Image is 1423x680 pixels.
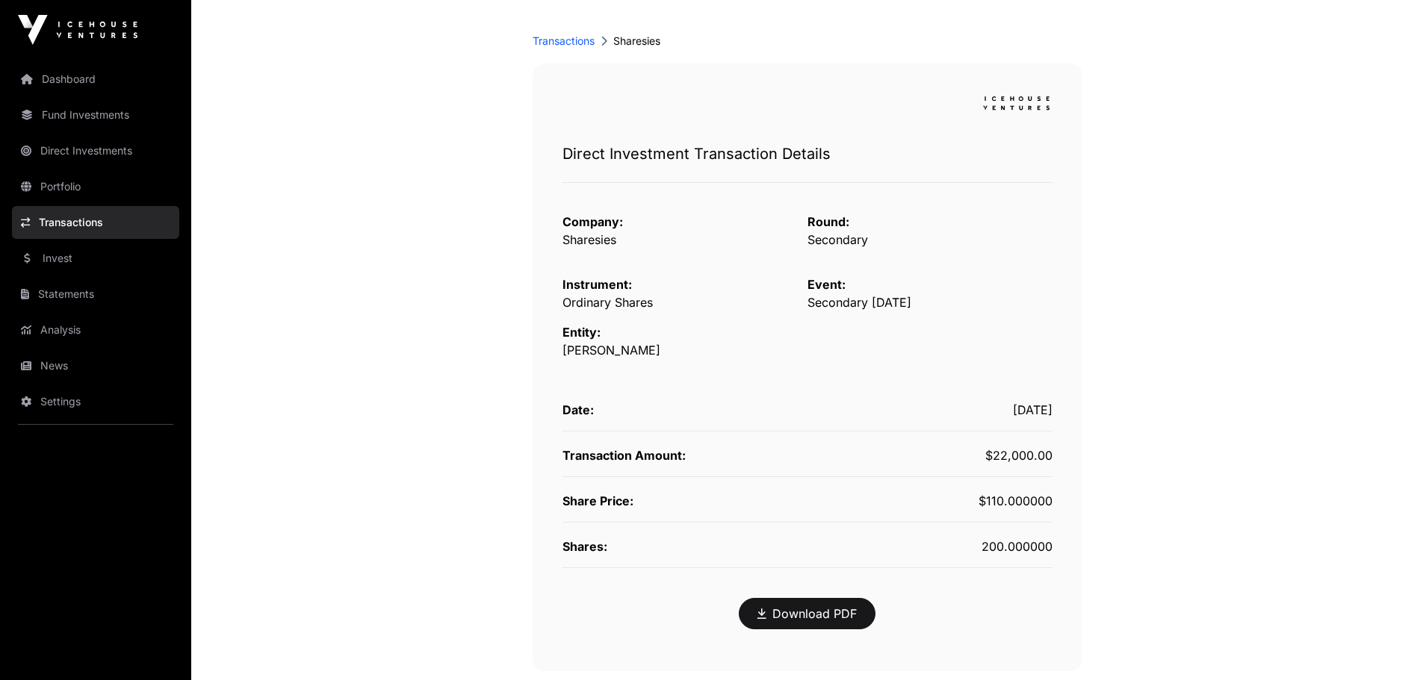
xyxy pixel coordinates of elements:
[807,295,911,310] span: Secondary [DATE]
[18,15,137,45] img: Icehouse Ventures Logo
[533,34,1082,49] div: Sharesies
[562,448,686,463] span: Transaction Amount:
[562,493,633,508] span: Share Price:
[562,325,601,340] span: Entity:
[807,232,868,247] span: Secondary
[562,143,1052,164] h1: Direct Investment Transaction Details
[12,349,179,382] a: News
[562,343,660,358] span: [PERSON_NAME]
[12,134,179,167] a: Direct Investments
[562,402,594,417] span: Date:
[12,170,179,203] a: Portfolio
[807,277,846,292] span: Event:
[562,277,632,292] span: Instrument:
[12,385,179,418] a: Settings
[562,232,616,247] a: Sharesies
[807,401,1052,419] div: [DATE]
[981,93,1052,113] img: logo
[807,214,849,229] span: Round:
[739,598,875,629] button: Download PDF
[562,539,607,554] span: Shares:
[12,242,179,275] a: Invest
[562,295,653,310] span: Ordinary Shares
[757,605,857,623] a: Download PDF
[12,206,179,239] a: Transactions
[807,446,1052,464] div: $22,000.00
[12,278,179,311] a: Statements
[12,63,179,96] a: Dashboard
[807,492,1052,510] div: $110.000000
[533,34,595,49] a: Transactions
[1348,608,1423,680] iframe: Chat Widget
[562,214,623,229] span: Company:
[807,537,1052,555] div: 200.000000
[12,99,179,131] a: Fund Investments
[12,314,179,346] a: Analysis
